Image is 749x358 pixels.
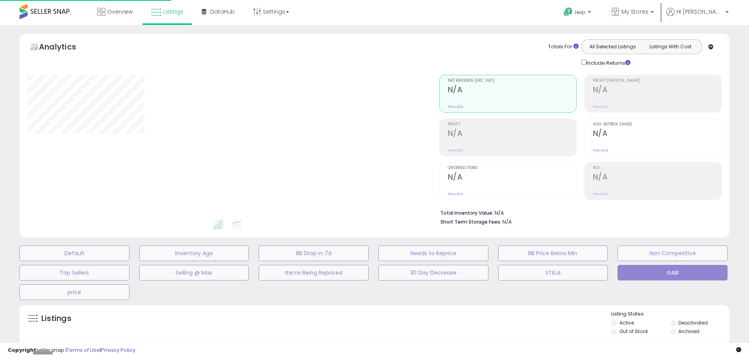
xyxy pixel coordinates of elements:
h2: N/A [448,129,576,139]
span: Profit [448,122,576,127]
h2: N/A [593,129,721,139]
small: Prev: N/A [448,192,463,196]
h5: Analytics [39,41,91,54]
button: Items Being Repriced [259,265,369,280]
button: STELA [498,265,608,280]
button: Top Sellers [20,265,130,280]
button: BB Drop in 7d [259,245,369,261]
small: Prev: N/A [593,148,608,153]
h2: N/A [593,85,721,96]
a: Hi [PERSON_NAME] [666,8,729,25]
button: price [20,284,130,300]
i: Get Help [563,7,573,17]
b: Total Inventory Value: [440,210,493,216]
span: Listings [163,8,183,16]
span: Net Revenue (Exc. VAT) [448,79,576,83]
small: Prev: N/A [448,148,463,153]
h2: N/A [593,173,721,183]
button: BB Price Below Min [498,245,608,261]
a: Help [557,1,599,25]
div: Include Returns [575,58,640,67]
button: Non Competitive [618,245,728,261]
button: 30 Day Decrease [378,265,488,280]
span: Hi [PERSON_NAME] [676,8,723,16]
span: My Stores [621,8,648,16]
button: GABI [618,265,728,280]
span: Ordered Items [448,166,576,170]
span: Profit [PERSON_NAME] [593,79,721,83]
button: Selling @ Max [139,265,249,280]
small: Prev: N/A [593,192,608,196]
span: Overview [107,8,133,16]
span: Avg. Buybox Share [593,122,721,127]
strong: Copyright [8,346,36,354]
button: Listings With Cost [641,42,699,52]
span: DataHub [210,8,235,16]
button: Inventory Age [139,245,249,261]
span: N/A [502,218,512,226]
b: Short Term Storage Fees: [440,219,501,225]
li: N/A [440,208,716,217]
h2: N/A [448,85,576,96]
small: Prev: N/A [593,104,608,109]
span: Help [575,9,586,16]
button: Default [20,245,130,261]
button: Needs to Reprice [378,245,488,261]
div: Totals For [548,43,579,51]
span: ROI [593,166,721,170]
button: All Selected Listings [584,42,642,52]
h2: N/A [448,173,576,183]
small: Prev: N/A [448,104,463,109]
div: seller snap | | [8,347,135,354]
